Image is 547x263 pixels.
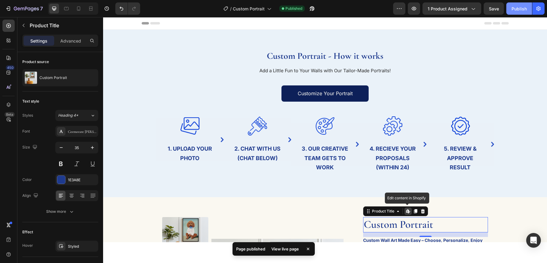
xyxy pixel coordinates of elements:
span: Custom Portrait [233,6,265,12]
div: 450 [6,65,15,70]
span: Save [489,6,499,11]
div: Hover [22,243,33,248]
div: Rich Text Editor. Editing area: main [125,126,183,146]
span: Add a Little Fun to Your Walls with Our Tailor-Made Portraits! [156,51,288,56]
p: Settings [30,38,47,44]
p: Page published [236,246,265,252]
div: Rich Text Editor. Editing area: main [261,126,318,156]
button: Publish [506,2,532,15]
div: Styled [68,244,97,249]
div: Styles [22,113,33,118]
img: Alt Image [280,99,300,119]
div: Product source [22,59,49,65]
strong: Result [347,147,367,153]
div: Beta [5,112,15,117]
div: Font [22,129,30,134]
strong: 3. Our creative team gets to work [199,128,245,154]
div: Text style [22,99,39,104]
h1: Custom Portrait [260,200,385,215]
div: Product Title [268,191,292,197]
div: Open Intercom Messenger [526,233,541,248]
div: Show more [46,209,75,215]
div: Cormorant [PERSON_NAME] [68,129,97,134]
p: Product Title [30,22,96,29]
div: Color [22,177,32,182]
div: Rich Text Editor. Editing area: main [193,126,251,156]
p: Custom Portrait [39,76,67,80]
div: Effect [22,229,33,235]
div: Size [22,143,39,152]
a: Customize Your Portrait [178,68,265,85]
span: Heading 4* [58,113,78,118]
img: Alt Image [212,99,232,119]
button: 7 [2,2,46,15]
p: Advanced [60,38,81,44]
strong: 2. Chat with us (Chat Below) [131,128,177,144]
strong: 1. Upload Your photo [65,128,109,144]
p: 7 [40,5,43,12]
strong: 5. REVIEW & APPROVE [341,128,374,144]
span: Published [285,6,302,11]
strong: Custom Wall Art Made Easy – Choose, Personalize, Enjoy [260,220,379,226]
div: 1E3A8E [68,177,97,183]
button: Save [484,2,504,15]
strong: 4. Recieve Your proposals (within 24) [266,128,313,154]
div: Publish [512,6,527,12]
div: View live page [268,245,303,253]
span: 1 product assigned [428,6,467,12]
button: 1 product assigned [422,2,481,15]
div: Undo/Redo [115,2,140,15]
p: Customize Your Portrait [195,72,250,81]
strong: Custom Portrait - How it works [164,33,280,44]
iframe: Design area [103,17,547,242]
button: Show more [22,206,98,217]
span: / [230,6,232,12]
img: Alt Image [144,99,164,119]
div: Align [22,192,39,200]
img: product feature img [25,72,37,84]
button: Heading 4* [55,110,98,121]
img: Alt Image [77,99,97,119]
img: Alt Image [347,99,367,119]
